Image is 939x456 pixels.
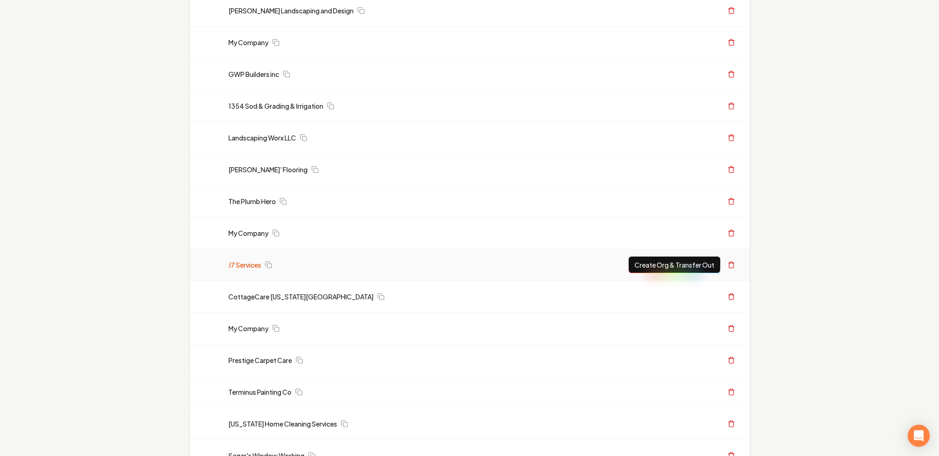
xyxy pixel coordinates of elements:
[629,257,720,273] button: Create Org & Transfer Out
[228,260,261,269] a: J7 Services
[228,324,268,333] a: My Company
[228,165,308,174] a: [PERSON_NAME]' Flooring
[228,133,296,142] a: Landscaping Worx LLC
[228,356,292,365] a: Prestige Carpet Care
[228,419,337,428] a: [US_STATE] Home Cleaning Services
[228,101,323,111] a: 1354 Sod & Grading & Irrigation
[228,292,373,301] a: CottageCare [US_STATE][GEOGRAPHIC_DATA]
[228,6,354,15] a: [PERSON_NAME] Landscaping and Design
[908,425,930,447] div: Open Intercom Messenger
[228,38,268,47] a: My Company
[228,387,292,397] a: Terminus Painting Co
[228,197,276,206] a: The Plumb Hero
[228,228,268,238] a: My Company
[228,70,279,79] a: GWP Builders inc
